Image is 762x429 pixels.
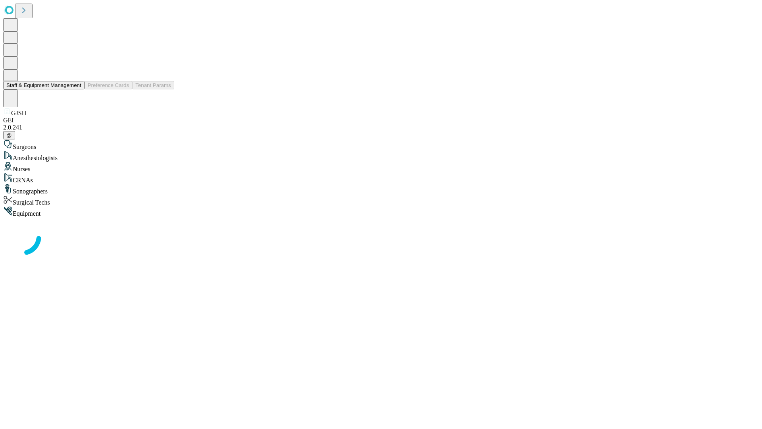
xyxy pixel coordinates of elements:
[3,206,759,217] div: Equipment
[3,124,759,131] div: 2.0.241
[3,131,15,139] button: @
[3,162,759,173] div: Nurses
[11,110,26,116] span: GJSH
[3,117,759,124] div: GEI
[3,195,759,206] div: Surgical Techs
[3,81,85,89] button: Staff & Equipment Management
[85,81,132,89] button: Preference Cards
[3,184,759,195] div: Sonographers
[132,81,174,89] button: Tenant Params
[6,132,12,138] span: @
[3,173,759,184] div: CRNAs
[3,139,759,151] div: Surgeons
[3,151,759,162] div: Anesthesiologists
